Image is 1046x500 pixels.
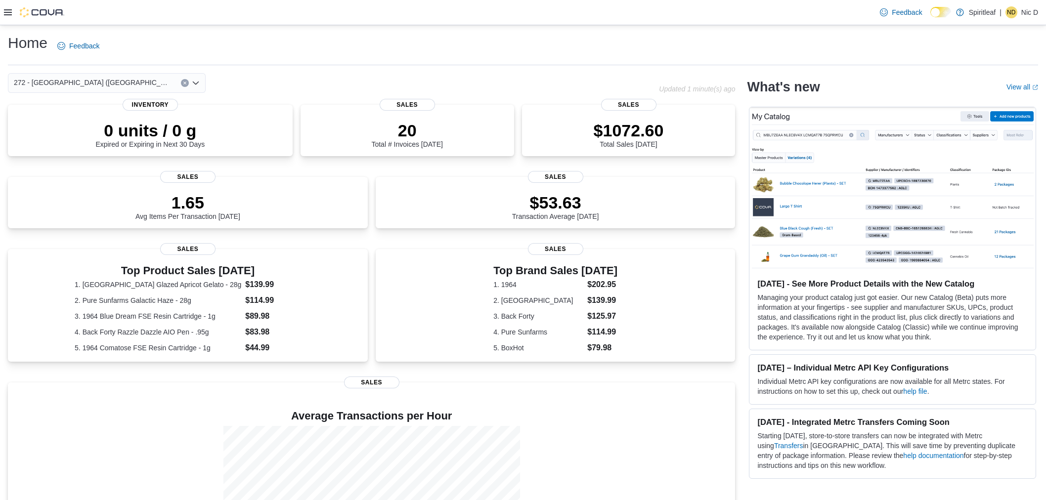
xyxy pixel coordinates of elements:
[245,326,301,338] dd: $83.98
[757,417,1028,427] h3: [DATE] - Integrated Metrc Transfers Coming Soon
[75,311,241,321] dt: 3. 1964 Blue Dream FSE Resin Cartridge - 1g
[69,41,99,51] span: Feedback
[75,295,241,305] dt: 2. Pure Sunfarms Galactic Haze - 28g
[757,363,1028,373] h3: [DATE] – Individual Metrc API Key Configurations
[493,265,617,277] h3: Top Brand Sales [DATE]
[245,279,301,291] dd: $139.99
[930,7,951,17] input: Dark Mode
[757,279,1028,289] h3: [DATE] - See More Product Details with the New Catalog
[344,376,399,388] span: Sales
[594,121,664,148] div: Total Sales [DATE]
[245,294,301,306] dd: $114.99
[75,343,241,353] dt: 5. 1964 Comatose FSE Resin Cartridge - 1g
[757,431,1028,470] p: Starting [DATE], store-to-store transfers can now be integrated with Metrc using in [GEOGRAPHIC_D...
[245,310,301,322] dd: $89.98
[16,410,727,422] h4: Average Transactions per Hour
[528,171,583,183] span: Sales
[493,295,583,305] dt: 2. [GEOGRAPHIC_DATA]
[493,280,583,290] dt: 1. 1964
[95,121,205,140] p: 0 units / 0 g
[903,452,963,459] a: help documentation
[594,121,664,140] p: $1072.60
[757,292,1028,342] p: Managing your product catalog just got easier. Our new Catalog (Beta) puts more information at yo...
[371,121,442,140] p: 20
[930,17,931,18] span: Dark Mode
[601,99,656,111] span: Sales
[1006,83,1038,91] a: View allExternal link
[528,243,583,255] span: Sales
[245,342,301,354] dd: $44.99
[160,171,216,183] span: Sales
[1000,6,1002,18] p: |
[192,79,200,87] button: Open list of options
[774,442,803,450] a: Transfers
[181,79,189,87] button: Clear input
[14,77,171,88] span: 272 - [GEOGRAPHIC_DATA] ([GEOGRAPHIC_DATA])
[135,193,240,220] div: Avg Items Per Transaction [DATE]
[75,265,301,277] h3: Top Product Sales [DATE]
[160,243,216,255] span: Sales
[892,7,922,17] span: Feedback
[95,121,205,148] div: Expired or Expiring in Next 30 Days
[969,6,996,18] p: Spiritleaf
[747,79,820,95] h2: What's new
[757,376,1028,396] p: Individual Metrc API key configurations are now available for all Metrc states. For instructions ...
[75,280,241,290] dt: 1. [GEOGRAPHIC_DATA] Glazed Apricot Gelato - 28g
[587,310,617,322] dd: $125.97
[876,2,926,22] a: Feedback
[493,311,583,321] dt: 3. Back Forty
[903,387,927,395] a: help file
[659,85,735,93] p: Updated 1 minute(s) ago
[123,99,178,111] span: Inventory
[493,327,583,337] dt: 4. Pure Sunfarms
[587,279,617,291] dd: $202.95
[8,33,47,53] h1: Home
[512,193,599,212] p: $53.63
[20,7,64,17] img: Cova
[512,193,599,220] div: Transaction Average [DATE]
[587,326,617,338] dd: $114.99
[1032,84,1038,90] svg: External link
[587,294,617,306] dd: $139.99
[53,36,103,56] a: Feedback
[587,342,617,354] dd: $79.98
[371,121,442,148] div: Total # Invoices [DATE]
[493,343,583,353] dt: 5. BoxHot
[75,327,241,337] dt: 4. Back Forty Razzle Dazzle AIO Pen - .95g
[135,193,240,212] p: 1.65
[1021,6,1038,18] p: Nic D
[1007,6,1015,18] span: ND
[380,99,435,111] span: Sales
[1005,6,1017,18] div: Nic D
